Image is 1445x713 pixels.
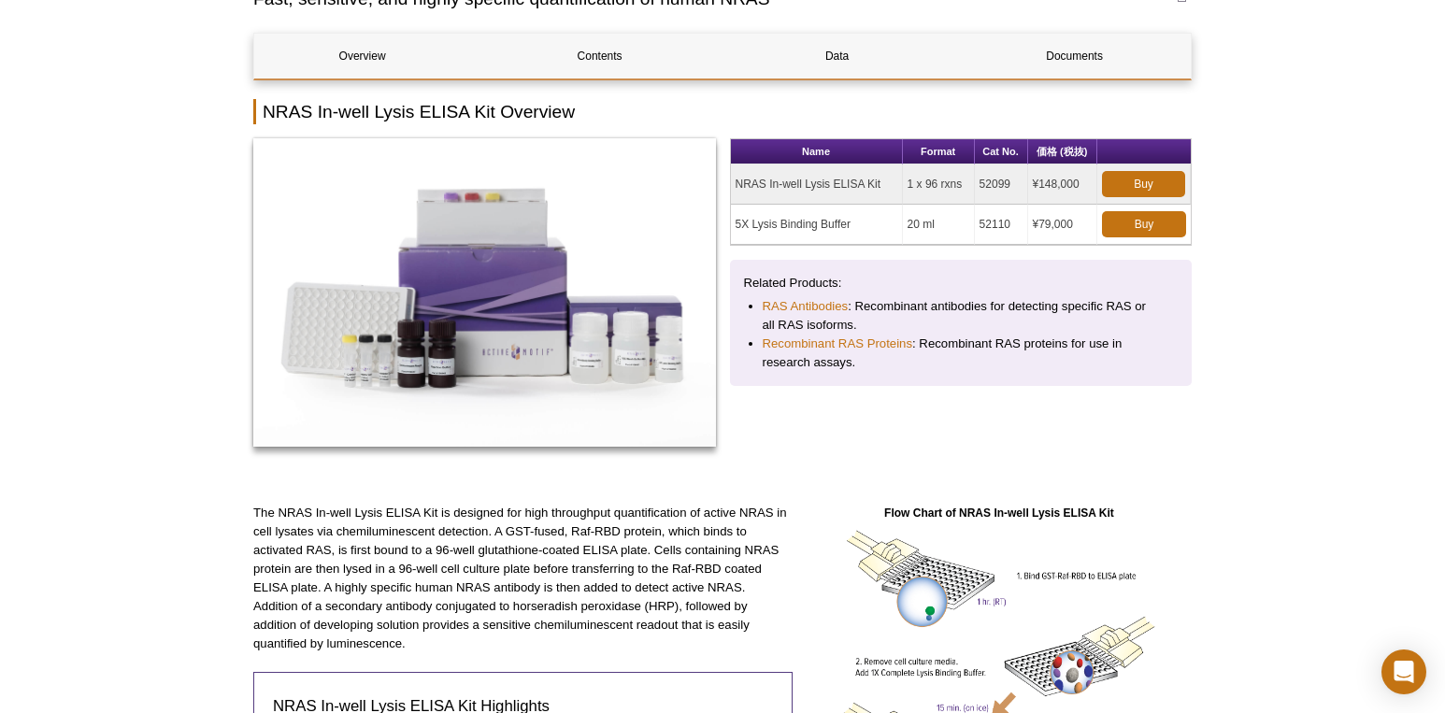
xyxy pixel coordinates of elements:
td: 1 x 96 rxns [903,164,975,205]
a: Documents [966,34,1182,78]
a: RAS Antibodies [763,297,849,316]
img: NRAS In-well Lysis ELISA Kit [253,138,716,447]
td: 20 ml [903,205,975,245]
td: 52110 [975,205,1028,245]
th: Cat No. [975,139,1028,164]
a: Overview [254,34,470,78]
li: : Recombinant antibodies for detecting specific RAS or all RAS isoforms. [763,297,1160,335]
a: Recombinant RAS Proteins [763,335,913,353]
a: Data [729,34,945,78]
td: ¥79,000 [1028,205,1097,245]
td: 5X Lysis Binding Buffer [731,205,903,245]
h2: NRAS In-well Lysis ELISA Kit Overview [253,99,1192,124]
td: NRAS In-well Lysis ELISA Kit [731,164,903,205]
td: 52099 [975,164,1028,205]
p: Related Products: [744,274,1179,292]
a: Buy [1102,211,1186,237]
div: Open Intercom Messenger [1381,649,1426,694]
li: : Recombinant RAS proteins for use in research assays. [763,335,1160,372]
strong: Flow Chart of NRAS In-well Lysis ELISA Kit [884,506,1114,520]
p: The NRAS In-well Lysis ELISA Kit is designed for high throughput quantification of active NRAS in... [253,504,793,653]
th: 価格 (税抜) [1028,139,1097,164]
a: NRAS In-well Lysis ELISA Kit [253,138,716,452]
a: Buy [1102,171,1185,197]
a: Contents [492,34,708,78]
th: Name [731,139,903,164]
td: ¥148,000 [1028,164,1097,205]
th: Format [903,139,975,164]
